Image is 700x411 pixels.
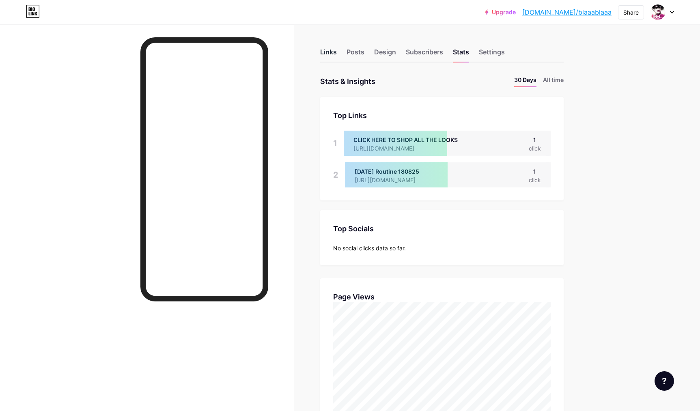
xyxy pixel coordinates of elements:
[529,144,541,153] div: click
[529,136,541,144] div: 1
[453,47,469,62] div: Stats
[320,47,337,62] div: Links
[529,167,541,176] div: 1
[333,131,337,156] div: 1
[374,47,396,62] div: Design
[514,75,536,87] li: 30 Days
[333,162,338,187] div: 2
[623,8,639,17] div: Share
[333,244,551,252] div: No social clicks data so far.
[529,176,541,184] div: click
[485,9,516,15] a: Upgrade
[333,291,551,302] div: Page Views
[333,110,551,121] div: Top Links
[320,75,375,87] div: Stats & Insights
[347,47,364,62] div: Posts
[406,47,443,62] div: Subscribers
[333,223,551,234] div: Top Socials
[479,47,505,62] div: Settings
[650,4,666,20] img: blaaablaaa
[522,7,612,17] a: [DOMAIN_NAME]/blaaablaaa
[543,75,564,87] li: All time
